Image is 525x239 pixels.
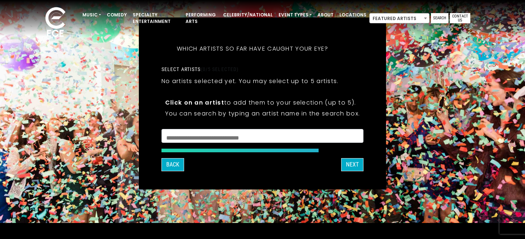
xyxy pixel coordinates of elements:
[201,66,239,72] span: (0/5 selected)
[370,13,429,24] span: Featured Artists
[315,9,337,21] a: About
[450,13,470,23] a: Contact Us
[341,158,363,171] button: Next
[162,158,184,171] button: Back
[369,13,429,23] span: Featured Artists
[162,66,238,73] label: Select artists
[165,98,224,107] strong: Click on an artist
[79,9,104,21] a: Music
[165,109,360,118] p: You can search by typing an artist name in the search box.
[162,36,344,62] h5: Which artists so far have caught your eye?
[166,134,359,140] textarea: Search
[220,9,276,21] a: Celebrity/National
[165,98,360,107] p: to add them to your selection (up to 5).
[162,77,339,86] p: No artists selected yet. You may select up to 5 artists.
[183,9,220,28] a: Performing Arts
[104,9,130,21] a: Comedy
[431,13,448,23] a: Search
[130,9,183,28] a: Specialty Entertainment
[37,5,74,40] img: ece_new_logo_whitev2-1.png
[276,9,315,21] a: Event Types
[337,9,369,21] a: Locations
